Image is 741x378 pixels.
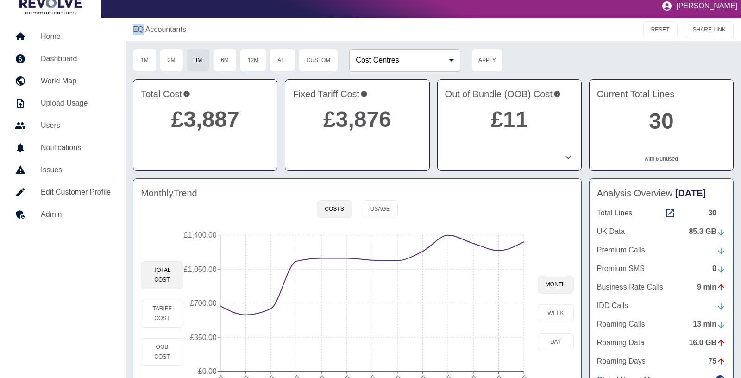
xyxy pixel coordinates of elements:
button: OOB Cost [141,338,183,366]
a: Roaming Data16.0 GB [597,337,726,348]
button: 3M [187,49,210,72]
a: Issues [7,159,118,181]
a: Roaming Days75 [597,356,726,367]
div: 13 min [693,319,726,330]
span: [DATE] [675,188,706,198]
p: Premium SMS [597,263,645,274]
tspan: £1,050.00 [184,265,217,273]
h4: Total Cost [141,87,270,101]
button: Usage [363,200,398,218]
a: Edit Customer Profile [7,181,118,203]
button: day [538,333,574,351]
a: Premium Calls [597,245,726,256]
button: 6M [213,49,237,72]
button: Tariff Cost [141,300,183,328]
a: EQ Accountants [133,24,186,35]
a: Home [7,25,118,48]
button: 12M [240,49,266,72]
p: Roaming Calls [597,319,645,330]
svg: Costs outside of your fixed tariff [553,87,561,101]
a: £11 [491,107,528,132]
a: Business Rate Calls9 min [597,282,726,293]
button: Costs [317,200,352,218]
div: 16.0 GB [689,337,726,348]
a: Total Lines30 [597,208,726,219]
a: 6 [656,155,659,163]
a: Upload Usage [7,92,118,114]
h5: Users [41,120,111,131]
a: £3,887 [171,107,239,132]
tspan: £1,400.00 [184,231,217,239]
a: £3,876 [323,107,391,132]
p: IDD Calls [597,300,628,311]
tspan: £0.00 [198,367,217,375]
button: RESET [643,21,678,38]
a: IDD Calls [597,300,726,311]
h4: Analysis Overview [597,186,726,200]
h4: Current Total Lines [597,87,726,103]
h5: Dashboard [41,53,111,64]
h5: Upload Usage [41,98,111,109]
h5: Issues [41,164,111,176]
a: World Map [7,70,118,92]
a: Premium SMS0 [597,263,726,274]
a: 30 [649,109,673,133]
button: Total Cost [141,261,183,289]
div: 85.3 GB [689,226,726,237]
h5: Home [41,31,111,42]
button: 2M [160,49,183,72]
p: Roaming Data [597,337,644,348]
a: Dashboard [7,48,118,70]
p: [PERSON_NAME] [676,2,737,10]
svg: This is your recurring contracted cost [360,87,368,101]
h5: Admin [41,209,111,220]
button: SHARE LINK [685,21,734,38]
button: Custom [299,49,339,72]
button: 1M [133,49,157,72]
a: Users [7,114,118,137]
a: UK Data85.3 GB [597,226,726,237]
div: 0 [712,263,726,274]
p: Roaming Days [597,356,646,367]
a: Roaming Calls13 min [597,319,726,330]
button: All [270,49,295,72]
div: 9 min [697,282,726,293]
button: month [538,276,574,294]
p: with unused [597,155,726,163]
h4: Fixed Tariff Cost [293,87,421,101]
div: 75 [708,356,726,367]
a: Notifications [7,137,118,159]
h5: Notifications [41,142,111,153]
p: UK Data [597,226,625,237]
p: Premium Calls [597,245,645,256]
tspan: £700.00 [190,299,217,307]
h4: Out of Bundle (OOB) Cost [445,87,574,101]
p: Business Rate Calls [597,282,663,293]
button: week [538,304,574,322]
div: 30 [708,208,726,219]
h4: Monthly Trend [141,186,197,200]
button: Apply [471,49,502,72]
p: Total Lines [597,208,633,219]
tspan: £350.00 [190,333,217,341]
h5: Edit Customer Profile [41,187,111,198]
a: Admin [7,203,118,226]
svg: This is the total charges incurred over 3 months [183,87,190,101]
h5: World Map [41,76,111,87]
